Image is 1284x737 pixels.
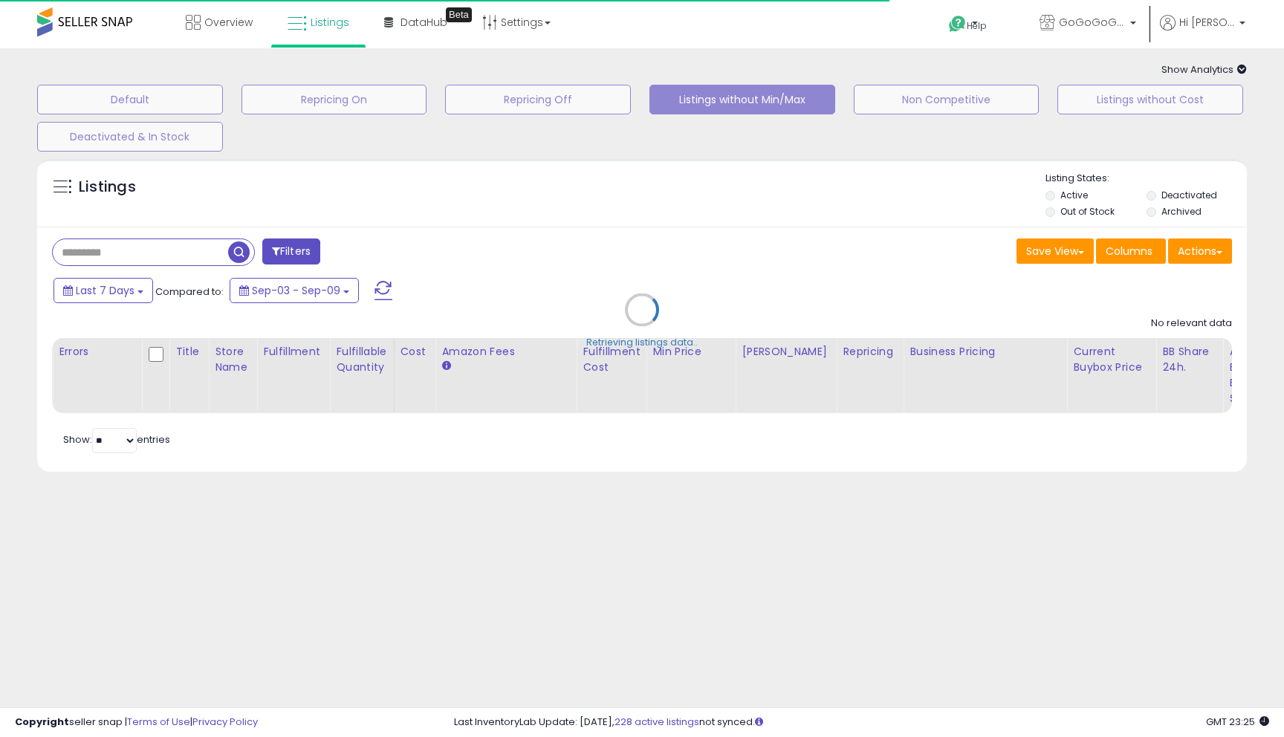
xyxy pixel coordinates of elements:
span: GoGoGoGoneLLC [1059,15,1126,30]
a: Help [937,4,1016,48]
a: Hi [PERSON_NAME] [1160,15,1245,48]
span: Hi [PERSON_NAME] [1179,15,1235,30]
span: Listings [311,15,349,30]
span: Help [967,19,987,32]
button: Default [37,85,223,114]
button: Listings without Cost [1057,85,1243,114]
button: Deactivated & In Stock [37,122,223,152]
span: Overview [204,15,253,30]
span: DataHub [401,15,447,30]
button: Listings without Min/Max [649,85,835,114]
div: Retrieving listings data.. [586,336,698,349]
span: Show Analytics [1161,62,1247,77]
button: Non Competitive [854,85,1040,114]
button: Repricing Off [445,85,631,114]
div: Tooltip anchor [446,7,472,22]
button: Repricing On [241,85,427,114]
i: Get Help [948,15,967,33]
